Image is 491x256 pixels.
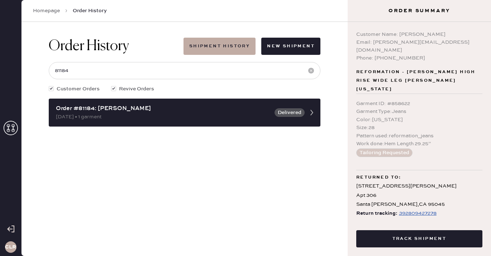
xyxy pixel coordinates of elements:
[356,68,482,94] span: Reformation - [PERSON_NAME] High Rise Wide Leg [PERSON_NAME] [US_STATE]
[348,7,491,14] h3: Order Summary
[356,54,482,62] div: Phone: [PHONE_NUMBER]
[356,230,482,247] button: Track Shipment
[399,209,437,218] div: https://www.fedex.com/apps/fedextrack/?tracknumbers=392809427278&cntry_code=US
[356,132,482,140] div: Pattern used : reformation_jeans
[356,38,482,54] div: Email: [PERSON_NAME][EMAIL_ADDRESS][DOMAIN_NAME]
[397,209,437,218] a: 392809427278
[49,62,320,79] input: Search by order number, customer name, email or phone number
[33,7,60,14] a: Homepage
[356,100,482,108] div: Garment ID : # 858622
[356,235,482,242] a: Track Shipment
[356,173,401,182] span: Returned to:
[457,224,488,255] iframe: Front Chat
[56,104,270,113] div: Order #81184: [PERSON_NAME]
[356,30,482,38] div: Customer Name: [PERSON_NAME]
[56,113,270,121] div: [DATE] • 1 garment
[275,108,305,117] button: Delivered
[356,108,482,115] div: Garment Type : Jeans
[73,7,107,14] span: Order History
[356,182,482,209] div: [STREET_ADDRESS][PERSON_NAME] Apt 306 Santa [PERSON_NAME] , CA 95045
[57,85,100,93] span: Customer Orders
[119,85,154,93] span: Revive Orders
[356,124,482,132] div: Size : 28
[261,38,320,55] button: New Shipment
[356,148,413,157] button: Tailoring Requested
[356,140,482,148] div: Work done : Hem Length 29.25”
[356,209,397,218] span: Return tracking:
[49,38,129,55] h1: Order History
[356,116,482,124] div: Color : [US_STATE]
[5,245,16,250] h3: CLR
[183,38,256,55] button: Shipment History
